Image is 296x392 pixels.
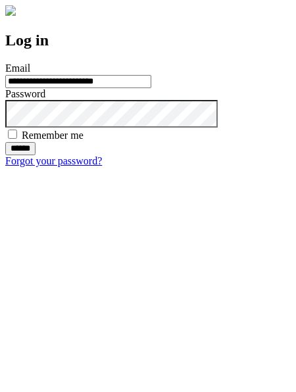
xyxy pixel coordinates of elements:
img: logo-4e3dc11c47720685a147b03b5a06dd966a58ff35d612b21f08c02c0306f2b779.png [5,5,16,16]
h2: Log in [5,32,291,49]
a: Forgot your password? [5,155,102,166]
label: Email [5,62,30,74]
label: Remember me [22,130,84,141]
label: Password [5,88,45,99]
